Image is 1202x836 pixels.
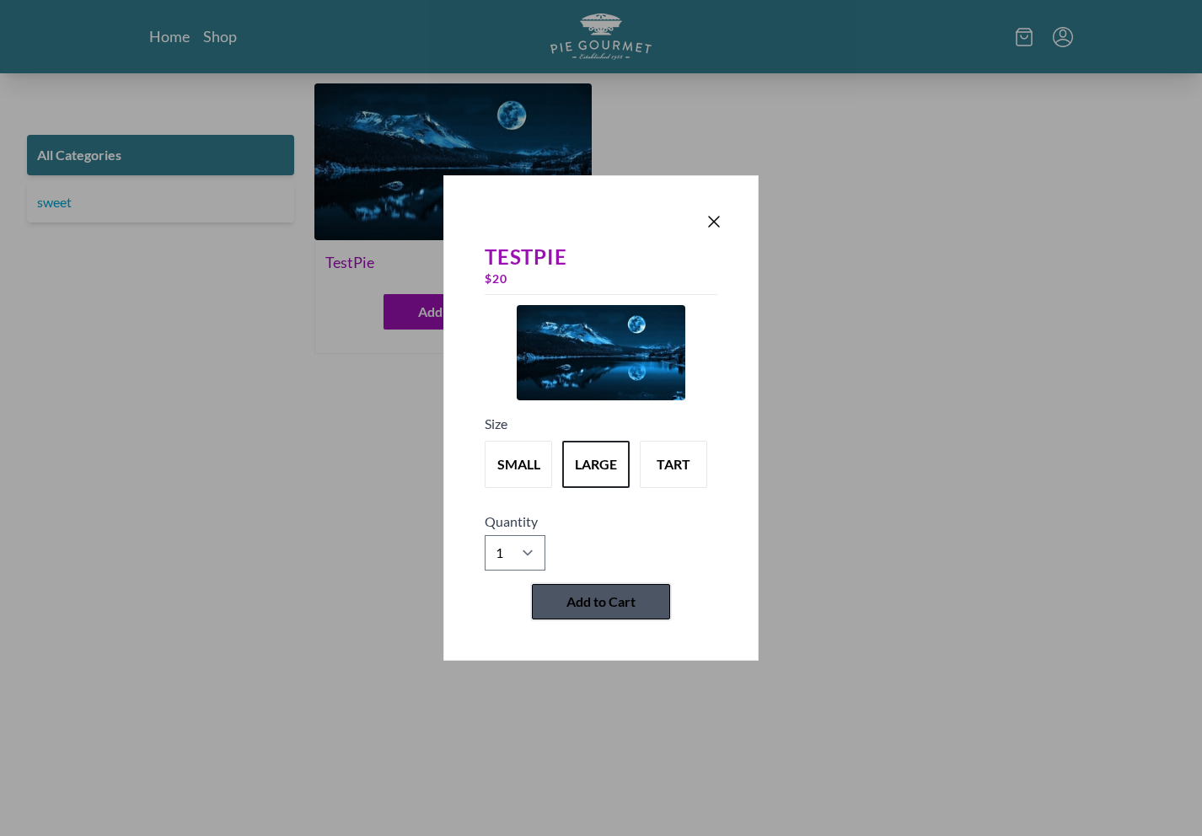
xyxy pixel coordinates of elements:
h5: Size [485,414,717,434]
button: Add to Cart [532,584,670,619]
div: TestPie [485,244,717,271]
span: Add to Cart [566,592,636,612]
button: Variant Swatch [562,441,630,488]
div: $ 20 [485,271,717,287]
button: Close panel [704,212,724,232]
img: Product Image [517,305,685,400]
button: Variant Swatch [485,441,552,488]
button: Variant Swatch [640,441,707,488]
h5: Quantity [485,512,717,532]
